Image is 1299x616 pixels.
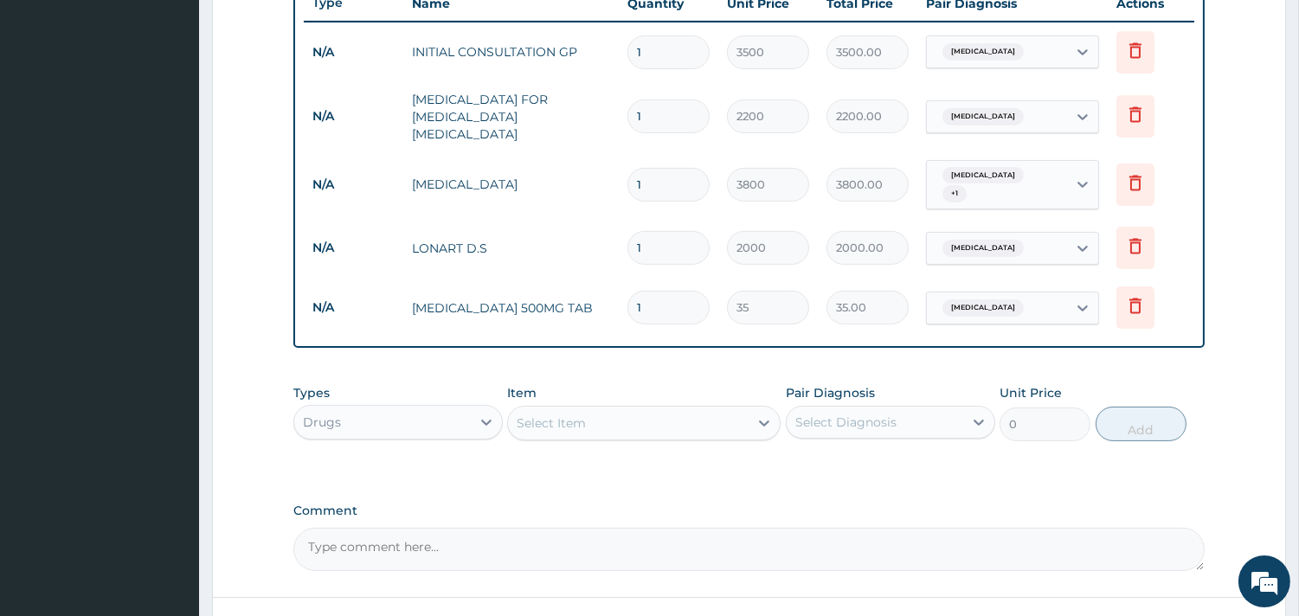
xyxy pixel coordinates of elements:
[1096,407,1186,441] button: Add
[293,504,1205,518] label: Comment
[1000,384,1062,401] label: Unit Price
[304,169,403,201] td: N/A
[32,87,70,130] img: d_794563401_company_1708531726252_794563401
[795,414,897,431] div: Select Diagnosis
[942,43,1024,61] span: [MEDICAL_DATA]
[403,291,619,325] td: [MEDICAL_DATA] 500MG TAB
[293,386,330,401] label: Types
[90,97,291,119] div: Chat with us now
[942,167,1024,184] span: [MEDICAL_DATA]
[304,292,403,324] td: N/A
[100,193,239,368] span: We're online!
[507,384,537,401] label: Item
[942,108,1024,125] span: [MEDICAL_DATA]
[304,232,403,264] td: N/A
[403,231,619,266] td: LONART D.S
[9,422,330,483] textarea: Type your message and hit 'Enter'
[284,9,325,50] div: Minimize live chat window
[786,384,875,401] label: Pair Diagnosis
[403,167,619,202] td: [MEDICAL_DATA]
[942,299,1024,317] span: [MEDICAL_DATA]
[942,185,967,202] span: + 1
[403,35,619,69] td: INITIAL CONSULTATION GP
[304,100,403,132] td: N/A
[304,36,403,68] td: N/A
[303,414,341,431] div: Drugs
[942,240,1024,257] span: [MEDICAL_DATA]
[403,82,619,151] td: [MEDICAL_DATA] FOR [MEDICAL_DATA] [MEDICAL_DATA]
[517,414,586,432] div: Select Item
